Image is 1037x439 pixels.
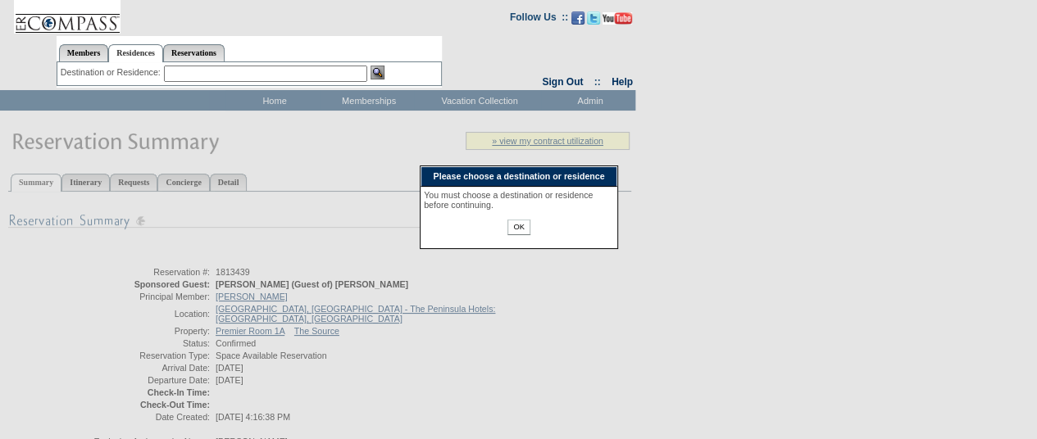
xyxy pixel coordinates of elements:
[507,219,530,235] input: OK
[603,12,632,25] img: Subscribe to our YouTube Channel
[510,10,568,29] td: Follow Us ::
[571,11,584,25] img: Become our fan on Facebook
[421,166,617,187] div: Please choose a destination or residence
[163,44,225,61] a: Reservations
[61,66,164,79] div: Destination or Residence:
[371,66,384,79] img: b_view.gif
[594,76,601,88] span: ::
[542,76,583,88] a: Sign Out
[59,44,109,61] a: Members
[603,16,632,26] a: Subscribe to our YouTube Channel
[612,76,633,88] a: Help
[108,44,163,62] a: Residences
[587,11,600,25] img: Follow us on Twitter
[424,190,614,210] div: You must choose a destination or residence before continuing.
[587,16,600,26] a: Follow us on Twitter
[571,16,584,26] a: Become our fan on Facebook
